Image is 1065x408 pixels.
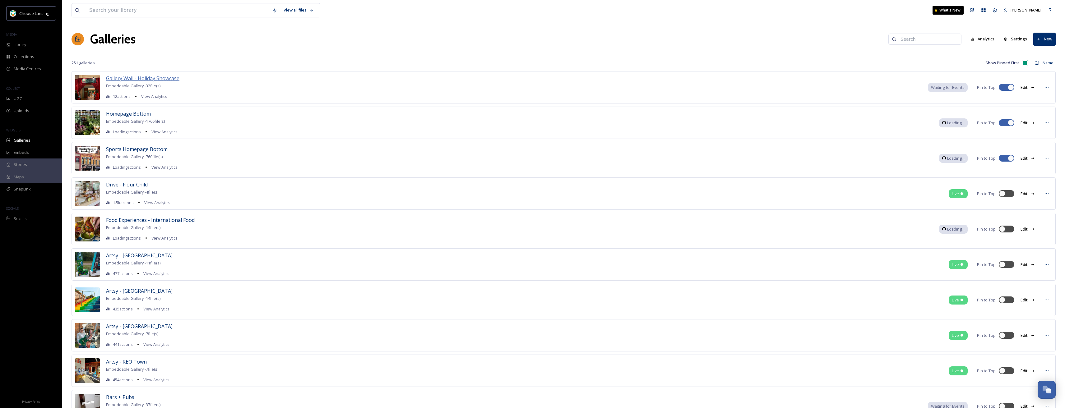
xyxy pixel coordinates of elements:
span: COLLECT [6,86,20,91]
span: Artsy - [GEOGRAPHIC_DATA] [106,323,173,330]
span: Food Experiences - International Food [106,217,195,223]
button: Edit [1017,81,1038,94]
span: Pin to Top [977,297,996,303]
span: Loading actions [113,164,141,170]
button: Edit [1017,223,1038,235]
span: 454 actions [113,377,133,383]
a: Galleries [90,30,136,48]
img: cecbb798-a18b-4d0c-9a8f-474797b97dd4.jpg [75,217,100,241]
span: Privacy Policy [22,400,40,404]
button: Open Chat [1038,381,1056,399]
span: Live [952,191,959,197]
img: cbd9a04c-b534-4bbf-b8b8-4953bc1dd20d.jpg [75,75,100,100]
span: Drive - Flour Child [106,181,148,188]
span: Artsy - [GEOGRAPHIC_DATA] [106,287,173,294]
div: View all files [280,4,317,16]
span: Embeddable Gallery - 7 file(s) [106,366,158,372]
span: View Analytics [151,164,178,170]
span: Galleries [14,137,30,143]
span: Show Pinned First [985,60,1019,66]
span: View Analytics [144,200,170,205]
span: SnapLink [14,186,31,192]
span: Stories [14,162,27,167]
span: Pin to Top [977,85,996,90]
span: WIDGETS [6,128,21,132]
span: View Analytics [151,235,178,241]
input: Search your library [86,3,269,17]
span: Embeddable Gallery - 11 file(s) [106,260,160,266]
a: View Analytics [140,270,169,277]
a: View Analytics [140,341,169,348]
span: Media Centres [14,66,41,72]
img: logo.jpeg [10,10,16,16]
div: Name [1040,58,1056,68]
span: 435 actions [113,306,133,312]
span: Collections [14,54,34,60]
span: Library [14,42,26,48]
span: View Analytics [143,271,169,276]
span: Embeddable Gallery - 4 file(s) [106,189,158,195]
span: View Analytics [151,129,178,135]
span: Waiting for Events [931,85,965,90]
span: Embeds [14,149,29,155]
div: What's New [933,6,964,15]
a: Analytics [968,33,1001,45]
span: Embeddable Gallery - 760 file(s) [106,154,163,159]
span: Uploads [14,108,29,114]
span: UGC [14,96,22,102]
span: 441 actions [113,342,133,347]
span: Gallery Wall - Holiday Showcase [106,75,179,82]
span: Loading... [947,226,965,232]
img: 92e9b4c3-9e27-4059-848c-b485addc5a96.jpg [75,323,100,348]
img: ca81bcb0-645a-4919-a500-1920378805eb.jpg [75,287,100,312]
a: [PERSON_NAME] [1000,4,1044,16]
span: Loading actions [113,129,141,135]
img: ff483c37-99ef-44dc-b492-b983fac3003c.jpg [75,146,100,171]
button: Edit [1017,294,1038,306]
span: 477 actions [113,271,133,277]
span: View Analytics [141,94,167,99]
span: [PERSON_NAME] [1011,7,1041,13]
span: Bars + Pubs [106,394,134,401]
button: New [1033,33,1056,45]
span: Homepage Bottom [106,110,151,117]
a: View Analytics [140,305,169,313]
button: Edit [1017,365,1038,377]
span: Pin to Top [977,226,996,232]
span: Pin to Top [977,332,996,338]
button: Analytics [968,33,998,45]
span: 251 galleries [72,60,95,66]
span: SOCIALS [6,206,19,211]
span: Embeddable Gallery - 7 file(s) [106,331,158,337]
button: Edit [1017,329,1038,342]
span: Loading... [947,155,965,161]
span: Choose Lansing [19,11,49,16]
span: Socials [14,216,27,222]
span: Live [952,297,959,303]
span: Pin to Top [977,262,996,268]
span: 12 actions [113,94,131,99]
span: Embeddable Gallery - 32 file(s) [106,83,160,89]
img: cfc55e84-68ad-49b2-af3d-ba5a99e9780d.jpg [75,110,100,135]
span: Embeddable Gallery - 14 file(s) [106,296,160,301]
img: ce8143de-f237-44ba-8210-7b30f73d5f1a.jpg [75,358,100,383]
a: View Analytics [141,199,170,206]
button: Edit [1017,259,1038,271]
a: View Analytics [140,376,169,383]
span: Live [952,262,959,268]
a: View Analytics [148,128,178,135]
span: Pin to Top [977,120,996,126]
a: View Analytics [138,93,167,100]
a: View Analytics [148,163,178,171]
span: Pin to Top [977,191,996,197]
span: Loading... [947,120,965,126]
button: Edit [1017,152,1038,164]
img: 871b5542-4d85-47d7-9133-e5e237ace5ac.jpg [75,252,100,277]
span: Pin to Top [977,155,996,161]
img: a67a5d78-8d6e-4623-aafa-37796b7563c3.jpg [75,181,100,206]
span: Embeddable Gallery - 14 file(s) [106,225,160,230]
button: Settings [1001,33,1030,45]
span: Maps [14,174,24,180]
span: View Analytics [143,377,169,383]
